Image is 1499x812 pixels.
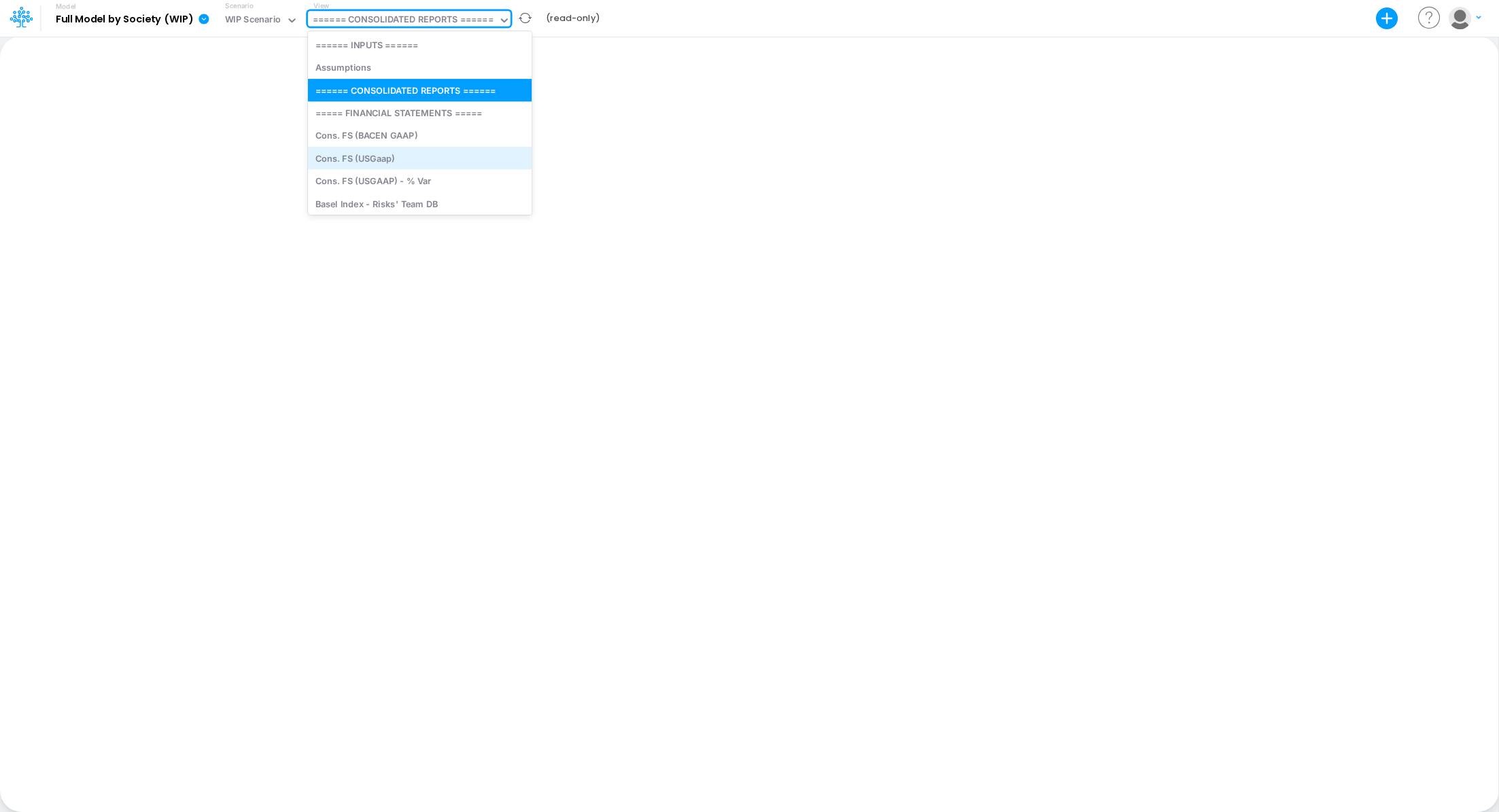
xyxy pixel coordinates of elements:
div: Assumptions [308,56,532,79]
div: ====== CONSOLIDATED REPORTS ====== [313,13,494,29]
div: Cons. FS (USGAAP) - % Var [308,170,532,192]
div: Basel Index - Risks' Team DB [308,192,532,215]
div: Cons. FS (USGaap) [308,147,532,169]
b: (read-only) [546,12,600,24]
div: WIP Scenario [225,13,281,29]
div: ===== FINANCIAL STATEMENTS ===== [308,101,532,124]
div: Cons. FS (BACEN GAAP) [308,124,532,147]
label: Scenario [225,1,253,11]
div: ====== INPUTS ====== [308,33,532,56]
label: Model [56,3,76,11]
div: ====== CONSOLIDATED REPORTS ====== [308,79,532,101]
label: View [313,1,329,11]
b: Full Model by Society (WIP) [56,14,193,26]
